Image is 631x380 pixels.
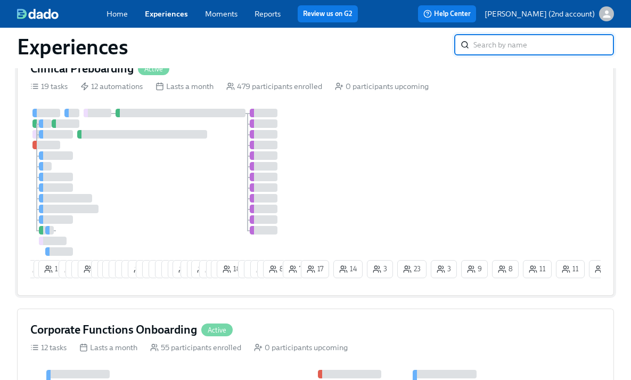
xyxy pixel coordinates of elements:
[197,264,215,274] span: 19
[145,9,188,19] a: Experiences
[80,81,143,92] div: 12 automations
[431,260,457,278] button: 3
[226,81,322,92] div: 479 participants enrolled
[64,264,79,274] span: 9
[178,264,195,274] span: 27
[223,264,241,274] span: 18
[168,260,193,278] button: 7
[106,9,128,19] a: Home
[187,260,212,278] button: 2
[556,260,585,278] button: 11
[562,264,579,274] span: 11
[367,260,393,278] button: 3
[136,260,162,278] button: 3
[181,260,207,278] button: 4
[301,260,329,278] button: 17
[44,264,62,274] span: 14
[38,260,68,278] button: 14
[77,264,92,274] span: 6
[128,260,157,278] button: 13
[65,260,91,278] button: 1
[155,81,214,92] div: Lasts a month
[529,264,546,274] span: 11
[148,264,162,274] span: 3
[485,9,595,19] p: [PERSON_NAME] (2nd account)
[186,264,201,274] span: 4
[333,260,363,278] button: 14
[205,264,220,274] span: 6
[397,260,427,278] button: 23
[418,5,476,22] button: Help Center
[34,260,60,278] button: 3
[589,260,618,278] button: 22
[250,260,277,278] button: 9
[201,326,233,334] span: Active
[307,264,323,274] span: 17
[17,9,106,19] a: dado
[492,260,519,278] button: 8
[256,264,271,274] span: 9
[155,260,181,278] button: 7
[244,260,271,278] button: 8
[250,264,265,274] span: 8
[437,264,451,274] span: 3
[461,260,488,278] button: 9
[30,61,134,77] h4: Clinical Preboarding
[97,264,111,274] span: 5
[17,47,614,296] a: Clinical PreboardingActive19 tasks 12 automations Lasts a month 479 participants enrolled 0 parti...
[263,260,290,278] button: 8
[283,260,308,278] button: 7
[78,260,104,278] button: 8
[595,264,612,274] span: 22
[30,342,67,353] div: 12 tasks
[138,65,169,73] span: Active
[473,34,614,55] input: Search by name
[498,264,513,274] span: 8
[30,322,197,338] h4: Corporate Functions Onboarding
[115,260,144,278] button: 14
[191,260,221,278] button: 19
[84,264,99,274] span: 8
[199,260,226,278] button: 6
[134,264,151,274] span: 13
[523,260,552,278] button: 11
[91,260,117,278] button: 5
[17,34,128,60] h1: Experiences
[108,264,126,274] span: 24
[79,342,137,353] div: Lasts a month
[30,81,68,92] div: 19 tasks
[211,260,240,278] button: 11
[257,260,283,278] button: 4
[161,260,187,278] button: 3
[238,260,264,278] button: 7
[150,342,241,353] div: 55 participants enrolled
[298,5,358,22] button: Review us on G2
[127,264,145,274] span: 13
[142,264,156,274] span: 3
[485,6,614,21] button: [PERSON_NAME] (2nd account)
[121,260,151,278] button: 13
[255,9,281,19] a: Reports
[154,264,169,274] span: 5
[339,264,357,274] span: 14
[167,264,182,274] span: 3
[303,9,353,19] a: Review us on G2
[102,260,132,278] button: 24
[173,260,201,278] button: 27
[373,264,387,274] span: 3
[97,260,124,278] button: 4
[423,9,471,19] span: Help Center
[109,260,137,278] button: 22
[149,260,175,278] button: 5
[32,264,47,274] span: 6
[335,81,429,92] div: 0 participants upcoming
[467,264,482,274] span: 9
[289,264,302,274] span: 7
[269,264,284,274] span: 8
[206,260,232,278] button: 7
[121,264,138,274] span: 14
[142,260,168,278] button: 3
[71,260,98,278] button: 6
[403,264,421,274] span: 23
[205,9,237,19] a: Moments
